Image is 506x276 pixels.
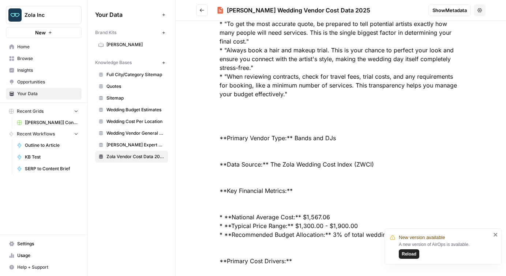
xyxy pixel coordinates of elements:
[106,153,165,160] span: Zola Vendor Cost Data 2025
[227,6,370,15] div: [PERSON_NAME] Wedding Vendor Cost Data 2025
[106,107,165,113] span: Wedding Budget Estimates
[17,55,78,62] span: Browse
[6,261,82,273] button: Help + Support
[95,104,168,116] a: Wedding Budget Estimates
[95,139,168,151] a: [PERSON_NAME] Expert Advice Articles
[6,27,82,38] button: New
[6,106,82,117] button: Recent Grids
[14,151,82,163] a: KB Test
[14,117,82,128] a: [[PERSON_NAME]] Content Creation
[25,11,69,19] span: Zola Inc
[95,29,116,36] span: Brand Kits
[106,83,165,90] span: Quotes
[95,151,168,163] a: Zola Vendor Cost Data 2025
[25,142,78,149] span: Outline to Article
[106,95,165,101] span: Sitemap
[25,165,78,172] span: SERP to Content Brief
[17,108,44,115] span: Recent Grids
[95,69,168,81] a: Full City/Category Sitemap
[432,7,467,14] span: Show Metadata
[8,8,22,22] img: Zola Inc Logo
[6,6,82,24] button: Workspace: Zola Inc
[399,249,419,259] button: Reload
[106,142,165,148] span: [PERSON_NAME] Expert Advice Articles
[402,251,416,257] span: Reload
[14,139,82,151] a: Outline to Article
[17,90,78,97] span: Your Data
[14,163,82,175] a: SERP to Content Brief
[95,81,168,92] a: Quotes
[95,59,132,66] span: Knowledge Bases
[17,79,78,85] span: Opportunities
[25,154,78,160] span: KB Test
[106,130,165,137] span: Wedding Vendor General Sitemap
[6,53,82,64] a: Browse
[95,116,168,127] a: Wedding Cost Per Location
[493,232,498,238] button: close
[106,118,165,125] span: Wedding Cost Per Location
[6,41,82,53] a: Home
[106,41,165,48] span: [PERSON_NAME]
[428,4,471,16] button: ShowMetadata
[106,71,165,78] span: Full City/Category Sitemap
[25,119,78,126] span: [[PERSON_NAME]] Content Creation
[399,241,491,259] div: A new version of AirOps is available.
[6,128,82,139] button: Recent Workflows
[6,88,82,100] a: Your Data
[17,264,78,271] span: Help + Support
[196,4,208,16] button: Go back
[17,131,55,137] span: Recent Workflows
[399,234,445,241] span: New version available
[17,67,78,74] span: Insights
[6,76,82,88] a: Opportunities
[95,10,159,19] span: Your Data
[35,29,46,36] span: New
[17,252,78,259] span: Usage
[6,250,82,261] a: Usage
[17,240,78,247] span: Settings
[6,238,82,250] a: Settings
[95,92,168,104] a: Sitemap
[6,64,82,76] a: Insights
[95,127,168,139] a: Wedding Vendor General Sitemap
[95,39,168,51] a: [PERSON_NAME]
[17,44,78,50] span: Home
